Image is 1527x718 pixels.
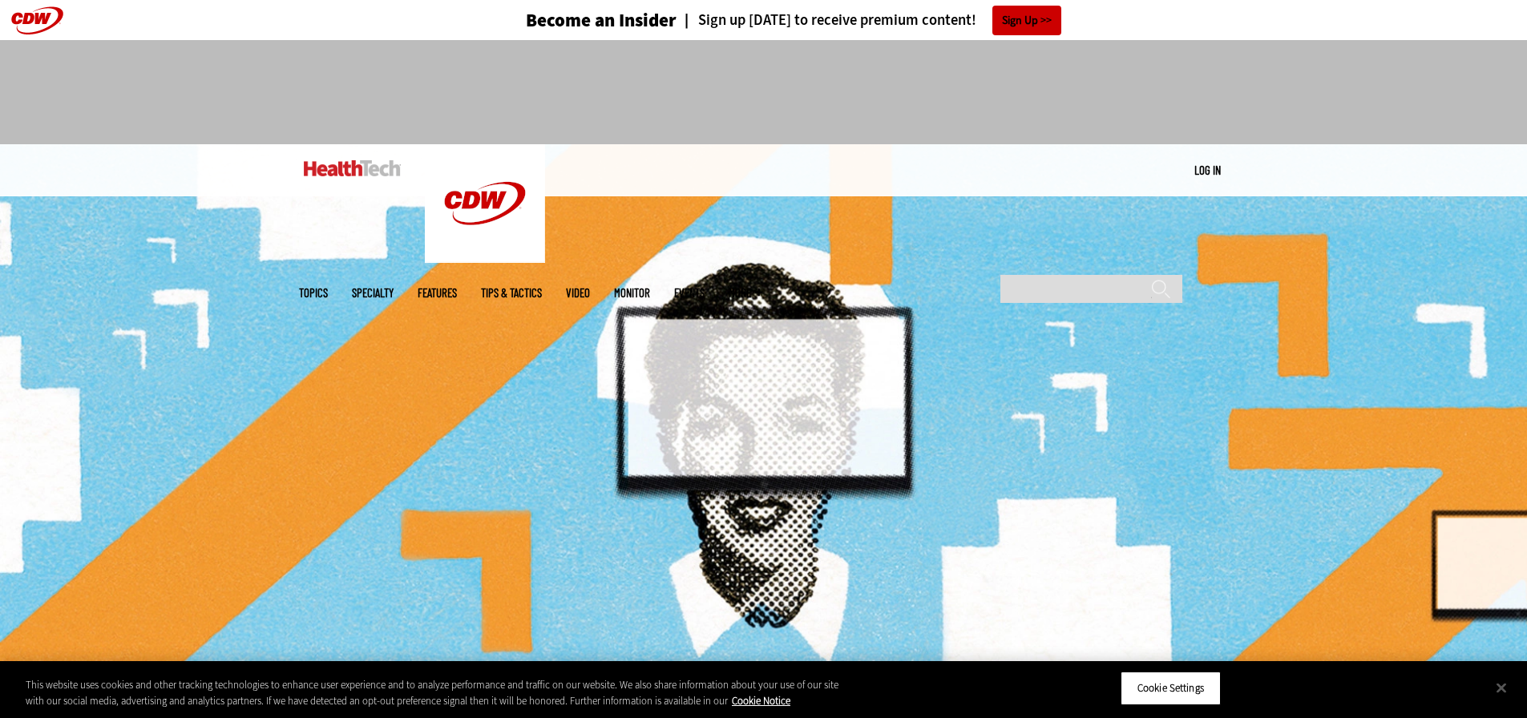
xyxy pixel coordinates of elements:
a: CDW [425,250,545,267]
iframe: advertisement [472,56,1056,128]
a: Log in [1194,163,1221,177]
a: Events [674,287,705,299]
div: User menu [1194,162,1221,179]
div: This website uses cookies and other tracking technologies to enhance user experience and to analy... [26,677,840,708]
img: Home [425,144,545,263]
button: Cookie Settings [1121,672,1221,705]
a: MonITor [614,287,650,299]
button: Close [1484,670,1519,705]
a: Tips & Tactics [481,287,542,299]
a: Video [566,287,590,299]
span: Topics [299,287,328,299]
h3: Become an Insider [526,11,677,30]
a: Become an Insider [466,11,677,30]
span: More [729,287,762,299]
span: Specialty [352,287,394,299]
img: Home [304,160,401,176]
a: Sign Up [992,6,1061,35]
a: More information about your privacy [732,694,790,708]
a: Sign up [DATE] to receive premium content! [677,13,976,28]
a: Features [418,287,457,299]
